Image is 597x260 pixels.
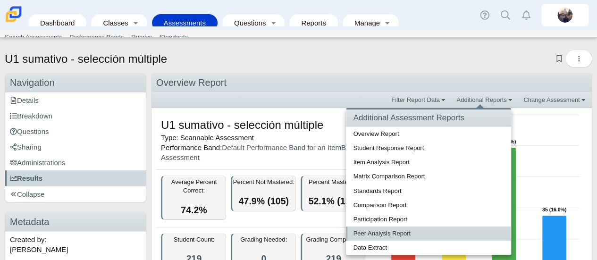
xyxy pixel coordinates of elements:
a: Assessments [157,14,213,32]
a: Additional Reports [454,95,516,105]
a: Questions [227,14,267,32]
a: Item Analysis Report [346,155,511,169]
text: 79 (36.1%) [491,139,515,144]
a: Toggle expanded [129,14,143,32]
div: Overview Report [151,73,592,92]
a: Performance Bands [66,30,127,44]
span: Questions [10,127,49,135]
a: Standards [156,30,191,44]
span: Navigation [10,77,55,88]
a: Alerts [516,5,537,25]
a: Search Assessments [1,30,66,44]
span: Breakdown [10,112,52,120]
a: Overview Report [346,127,511,141]
a: Results [5,170,146,186]
a: Rubrics [127,30,156,44]
a: Default Performance Band for an ItemBank Assessment [161,143,357,161]
span: Collapse [10,190,44,198]
div: Created by: [PERSON_NAME] [5,232,146,257]
img: britta.barnhart.NdZ84j [557,8,572,23]
a: Matrix Comparison Report [346,169,511,184]
a: Participation Report [346,212,511,226]
a: Collapse [5,186,146,202]
h4: Additional Assessment Reports [346,109,511,127]
a: Breakdown [5,108,146,124]
a: Classes [96,14,129,32]
h1: U1 sumativo - selección múltiple [161,117,323,133]
div: Percent Mastered: [301,176,366,211]
a: Details [5,92,146,108]
a: Questions [5,124,146,139]
a: Manage [347,14,381,32]
a: Carmen School of Science & Technology [4,17,24,25]
text: 35 (16.0%) [542,207,566,212]
span: 52.1% (114) [308,196,358,206]
a: Filter Report Data [389,95,449,105]
a: Toggle expanded [267,14,280,32]
a: Sharing [5,139,146,155]
span: Administrations [10,159,66,167]
a: Toggle expanded [381,14,394,32]
span: Sharing [10,143,42,151]
h3: Metadata [5,212,146,232]
a: Comparison Report [346,198,511,212]
div: Percent Not Mastered: [231,176,296,211]
dd: Type: Scannable Assessment Performance Band: [156,110,370,170]
a: Peer Analysis Report [346,226,511,241]
span: 74.2% [181,205,207,215]
a: Dashboard [33,14,82,32]
a: Administrations [5,155,146,170]
a: britta.barnhart.NdZ84j [541,4,589,26]
a: Data Extract [346,241,511,255]
a: Add bookmark [555,55,563,63]
a: Reports [294,14,333,32]
span: Results [10,174,42,182]
button: More options [565,50,592,68]
h1: U1 sumativo - selección múltiple [5,51,167,67]
span: Details [10,96,39,104]
div: Average Percent Correct: [161,176,226,220]
img: Carmen School of Science & Technology [4,4,24,24]
a: Standards Report [346,184,511,198]
span: 47.9% (105) [239,196,289,206]
a: Student Response Report [346,141,511,155]
a: Change Assessment [521,95,589,105]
